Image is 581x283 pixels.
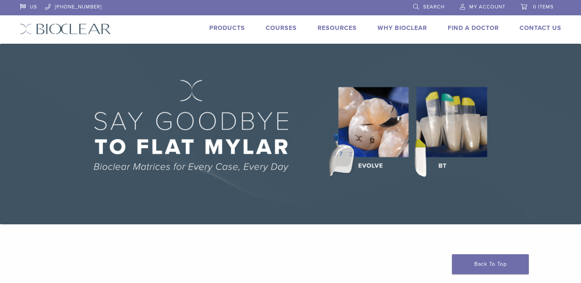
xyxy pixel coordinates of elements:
[20,23,111,35] img: Bioclear
[520,24,561,32] a: Contact Us
[377,24,427,32] a: Why Bioclear
[423,4,445,10] span: Search
[533,4,554,10] span: 0 items
[469,4,505,10] span: My Account
[318,24,357,32] a: Resources
[452,254,529,274] a: Back To Top
[448,24,499,32] a: Find A Doctor
[266,24,297,32] a: Courses
[209,24,245,32] a: Products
